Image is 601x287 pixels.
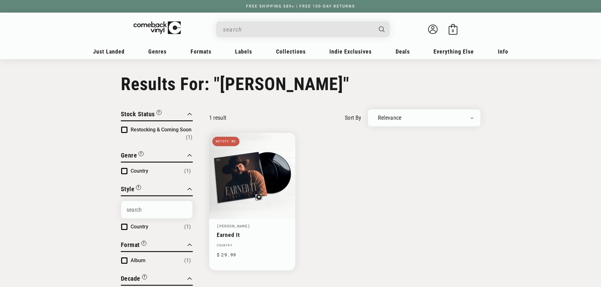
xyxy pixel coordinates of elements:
[217,223,250,228] a: [PERSON_NAME]
[223,23,373,36] input: search
[121,110,155,118] span: Stock Status
[121,184,141,195] button: Filter by Style
[498,48,508,55] span: Info
[121,274,147,285] button: Filter by Decade
[131,127,191,133] span: Restocking & Coming Soon
[184,257,191,264] span: Number of products: (1)
[131,224,148,230] span: Country
[373,21,390,37] button: Search
[191,48,211,55] span: Formats
[184,223,191,231] span: Number of products: (1)
[121,152,137,159] span: Genre
[121,241,140,249] span: Format
[121,275,140,282] span: Decade
[121,109,162,120] button: Filter by Stock Status
[121,151,144,162] button: Filter by Genre
[345,113,362,122] label: sort by
[121,240,146,251] button: Filter by Format
[276,48,306,55] span: Collections
[217,232,288,238] a: Earned It
[240,4,361,9] a: FREE SHIPPING $89+ | FREE 100-DAY RETURNS
[329,48,372,55] span: Indie Exclusives
[148,48,167,55] span: Genres
[186,134,192,141] span: Number of products: (1)
[433,48,474,55] span: Everything Else
[452,28,454,33] span: 0
[216,21,390,37] div: Search
[235,48,252,55] span: Labels
[396,48,410,55] span: Deals
[121,201,192,218] input: Search Options
[121,185,135,193] span: Style
[121,74,480,95] h1: Results For: "[PERSON_NAME]"
[131,168,148,174] span: Country
[209,114,227,121] p: 1 result
[93,48,125,55] span: Just Landed
[184,167,191,175] span: Number of products: (1)
[131,257,145,263] span: Album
